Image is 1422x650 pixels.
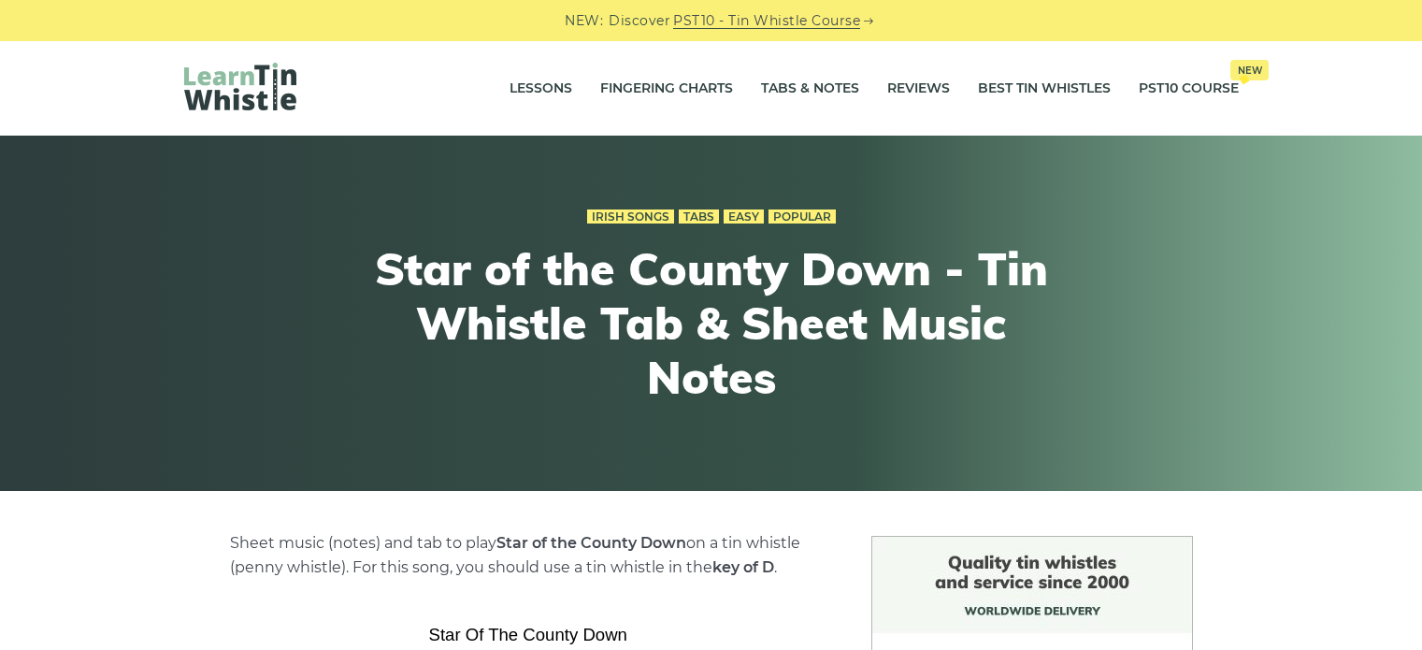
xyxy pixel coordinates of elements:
[600,65,733,112] a: Fingering Charts
[724,209,764,224] a: Easy
[230,531,826,580] p: Sheet music (notes) and tab to play on a tin whistle (penny whistle). For this song, you should u...
[1230,60,1269,80] span: New
[712,558,774,576] strong: key of D
[587,209,674,224] a: Irish Songs
[679,209,719,224] a: Tabs
[978,65,1111,112] a: Best Tin Whistles
[887,65,950,112] a: Reviews
[761,65,859,112] a: Tabs & Notes
[510,65,572,112] a: Lessons
[768,209,836,224] a: Popular
[367,242,1056,404] h1: Star of the County Down - Tin Whistle Tab & Sheet Music Notes
[1139,65,1239,112] a: PST10 CourseNew
[184,63,296,110] img: LearnTinWhistle.com
[496,534,686,552] strong: Star of the County Down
